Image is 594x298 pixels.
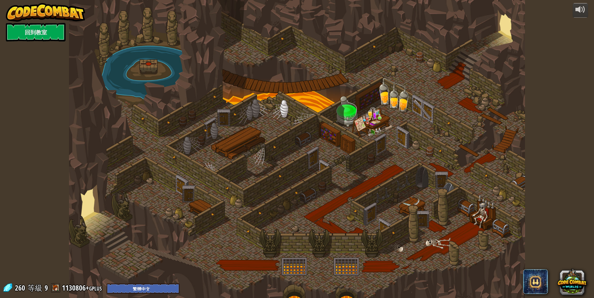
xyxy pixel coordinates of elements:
[45,283,48,293] span: 9
[62,283,104,293] a: 1130806+gplus
[573,3,588,18] button: 調整音量
[6,3,85,22] img: CodeCombat - Learn how to code by playing a game
[28,283,42,293] span: 等級
[6,23,66,41] a: 回到教室
[15,283,27,293] span: 260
